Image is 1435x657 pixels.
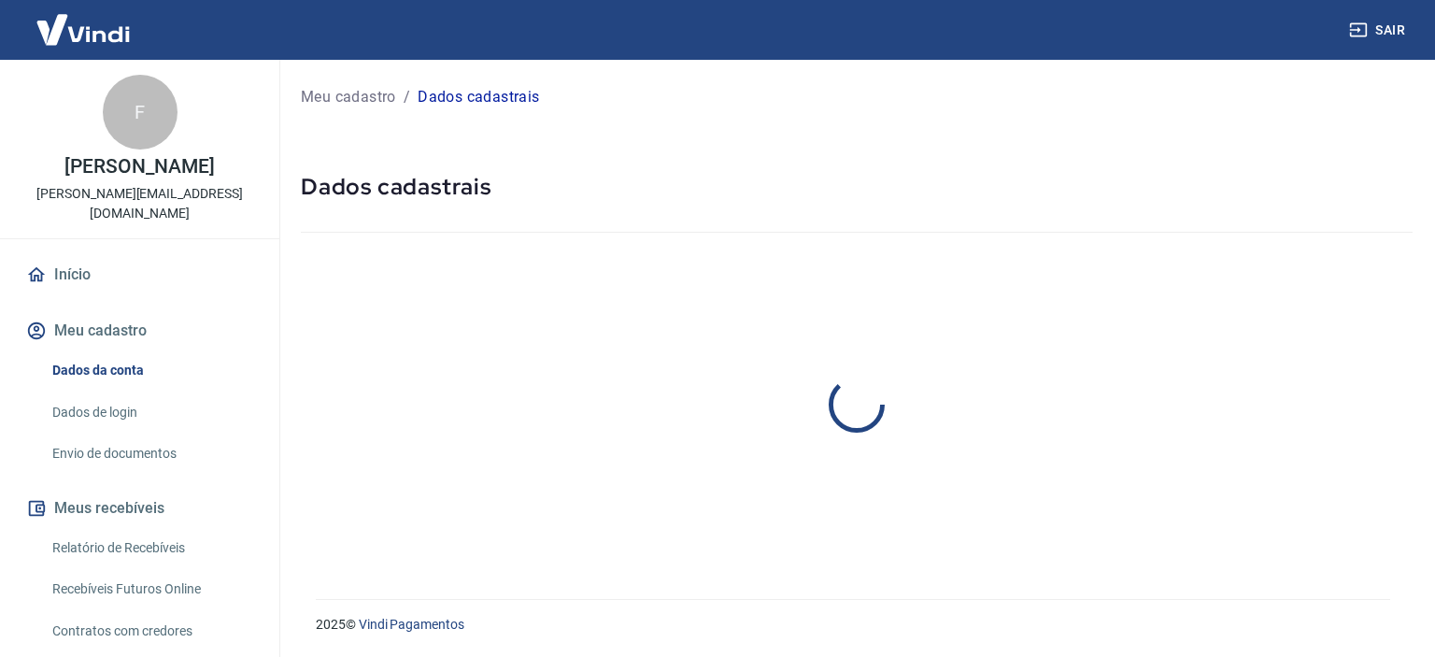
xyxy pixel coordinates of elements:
[22,310,257,351] button: Meu cadastro
[404,86,410,108] p: /
[45,612,257,650] a: Contratos com credores
[64,157,214,177] p: [PERSON_NAME]
[45,435,257,473] a: Envio de documentos
[45,351,257,390] a: Dados da conta
[418,86,539,108] p: Dados cadastrais
[22,488,257,529] button: Meus recebíveis
[15,184,264,223] p: [PERSON_NAME][EMAIL_ADDRESS][DOMAIN_NAME]
[1345,13,1413,48] button: Sair
[316,615,1390,635] p: 2025 ©
[301,172,1413,202] h5: Dados cadastrais
[22,1,144,58] img: Vindi
[103,75,178,150] div: F
[45,393,257,432] a: Dados de login
[45,529,257,567] a: Relatório de Recebíveis
[359,617,464,632] a: Vindi Pagamentos
[301,86,396,108] a: Meu cadastro
[45,570,257,608] a: Recebíveis Futuros Online
[22,254,257,295] a: Início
